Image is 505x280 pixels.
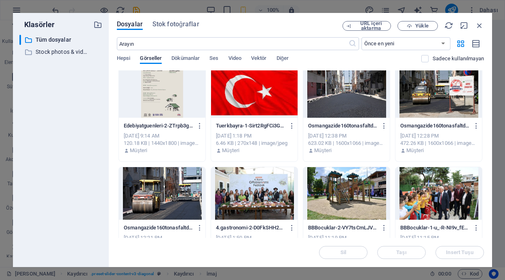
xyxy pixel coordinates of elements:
[216,234,293,242] div: [DATE] 1:50 PM
[342,21,391,31] button: URL içeri aktarma
[124,140,201,147] div: 120.18 KB | 1440x1800 | image/jpeg
[475,21,484,30] i: Kapat
[444,21,453,30] i: Yeniden Yükle
[140,53,162,65] span: Görseller
[124,132,201,140] div: [DATE] 9:14 AM
[400,132,477,140] div: [DATE] 12:28 PM
[400,122,469,129] p: Osmangazide160tonasfaltdoekueldue-3-bzPxVsnzQJhri7HP87iFqw.jpg
[216,132,293,140] div: [DATE] 1:18 PM
[117,53,130,65] span: Hepsi
[400,224,469,231] p: BBBocuklar-1-u_-R-NI9v_fEINirXKUYaA.jpeg
[251,53,267,65] span: Vektör
[216,122,285,129] p: Tuerkbayra-1-Sirt2RgFCi3GF92alm2BtQ.jpeg
[171,53,200,65] span: Dökümanlar
[19,72,23,77] button: 4
[415,23,428,28] span: Yükle
[308,122,377,129] p: Osmangazide160tonasfaltdoekueldue-1-XKitVo40r5UmaEEyN1Wzpw.jpg
[124,224,193,231] p: Osmangazide160tonasfaltdoekueldue-2-F9P9Ldb6GHjCMoVCG_v4Fw.jpg
[19,35,21,45] div: ​
[19,82,23,87] button: 5
[19,47,102,57] div: Stock photos & videos
[124,122,193,129] p: Edebiyatguenleri-2-ZTrpb3gtWkpBpw_dTHJjyw.jpg
[19,111,23,116] button: 8
[308,132,385,140] div: [DATE] 12:38 PM
[19,53,23,58] button: 2
[216,224,285,231] p: 4.gastronomi-2-D0FkSHH2OgEVM67J2fOFaw.jpeg
[397,21,438,31] button: Yükle
[308,224,377,231] p: BBBocuklar-2-VY7tsCmLJVmiWK4YHdCRkQ.jpeg
[36,47,87,57] p: Stock photos & videos
[277,53,289,65] span: Diğer
[308,234,385,242] div: [DATE] 11:19 PM
[36,35,87,45] p: Tüm dosyalar
[433,55,484,62] p: Sadece web sitesinde kullanılmayan dosyaları görüntüleyin. Bu oturum sırasında eklenen dosyalar h...
[19,19,55,30] p: Klasörler
[152,19,199,29] span: Stok fotoğraflar
[19,92,23,97] button: 6
[19,47,87,57] div: Stock photos & videos
[209,53,218,65] span: Ses
[124,234,201,242] div: [DATE] 12:21 PM
[117,19,143,29] span: Dosyalar
[19,63,23,68] button: 3
[19,102,23,106] button: 7
[216,140,293,147] div: 6.46 KB | 270x148 | image/jpeg
[93,20,102,29] i: Yeni klasör oluştur
[406,147,424,154] p: Müşteri
[117,37,349,50] input: Arayın
[228,53,241,65] span: Video
[314,147,332,154] p: Müşteri
[460,21,469,30] i: Küçült
[130,147,147,154] p: Müşteri
[222,147,239,154] p: Müşteri
[355,21,387,31] span: URL içeri aktarma
[400,234,477,242] div: [DATE] 11:15 PM
[308,140,385,147] div: 623.02 KB | 1600x1066 | image/jpeg
[400,140,477,147] div: 472.26 KB | 1600x1066 | image/jpeg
